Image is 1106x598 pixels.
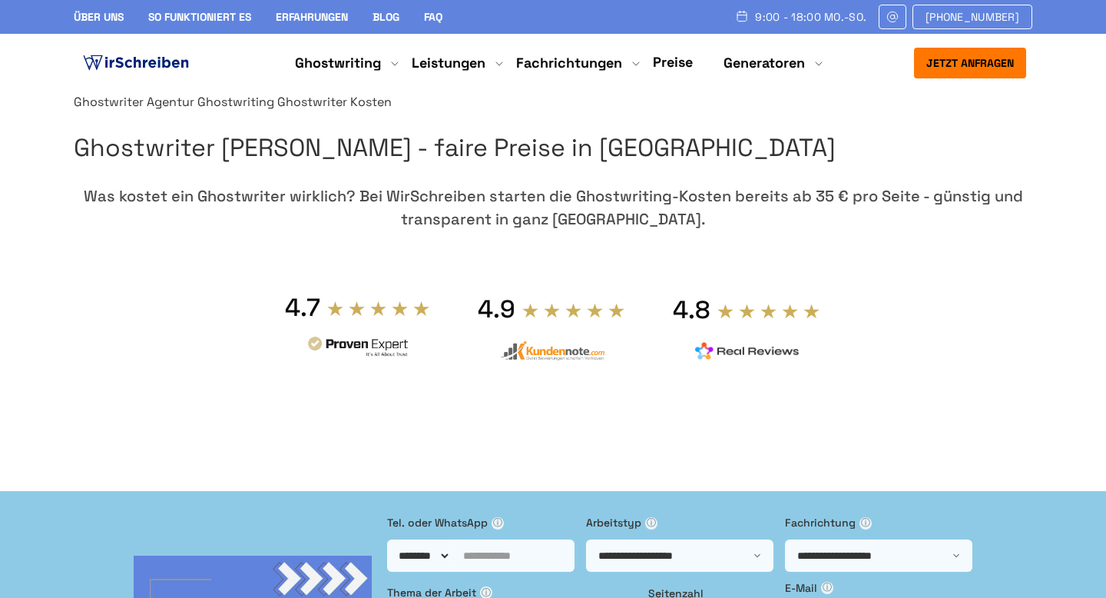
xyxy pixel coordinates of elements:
span: ⓘ [492,517,504,530]
a: Leistungen [412,54,485,72]
a: Ghostwriter Agentur [74,94,194,110]
a: [PHONE_NUMBER] [912,5,1032,29]
a: So funktioniert es [148,10,251,24]
div: 4.7 [285,292,320,323]
img: logo ghostwriter-österreich [80,51,192,75]
img: Email [886,11,899,23]
label: Tel. oder WhatsApp [387,514,575,531]
span: ⓘ [821,582,833,594]
div: Was kostet ein Ghostwriter wirklich? Bei WirSchreiben starten die Ghostwriting-Kosten bereits ab ... [74,184,1032,231]
a: Über uns [74,10,124,24]
label: Fachrichtung [785,514,972,531]
span: ⓘ [859,517,872,530]
img: stars [717,303,821,320]
a: Erfahrungen [276,10,348,24]
a: Ghostwriting [197,94,274,110]
a: Blog [373,10,399,24]
label: Arbeitstyp [586,514,773,531]
label: E-Mail [785,580,972,596]
span: Ghostwriter Kosten [277,94,392,110]
img: realreviews [695,342,800,360]
a: Fachrichtungen [516,54,622,72]
img: stars [522,302,626,319]
div: 4.8 [673,294,710,325]
a: Ghostwriting [295,54,381,72]
a: Generatoren [724,54,805,72]
div: 4.9 [478,294,515,324]
button: Jetzt anfragen [914,48,1026,78]
a: Preise [653,53,693,71]
a: FAQ [424,10,442,24]
span: [PHONE_NUMBER] [926,11,1019,23]
span: 9:00 - 18:00 Mo.-So. [755,11,866,23]
img: kundennote [500,341,604,361]
img: stars [326,300,431,317]
span: ⓘ [645,517,657,530]
h1: Ghostwriter [PERSON_NAME] - faire Preise in [GEOGRAPHIC_DATA] [74,128,1032,168]
img: Schedule [735,10,749,22]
